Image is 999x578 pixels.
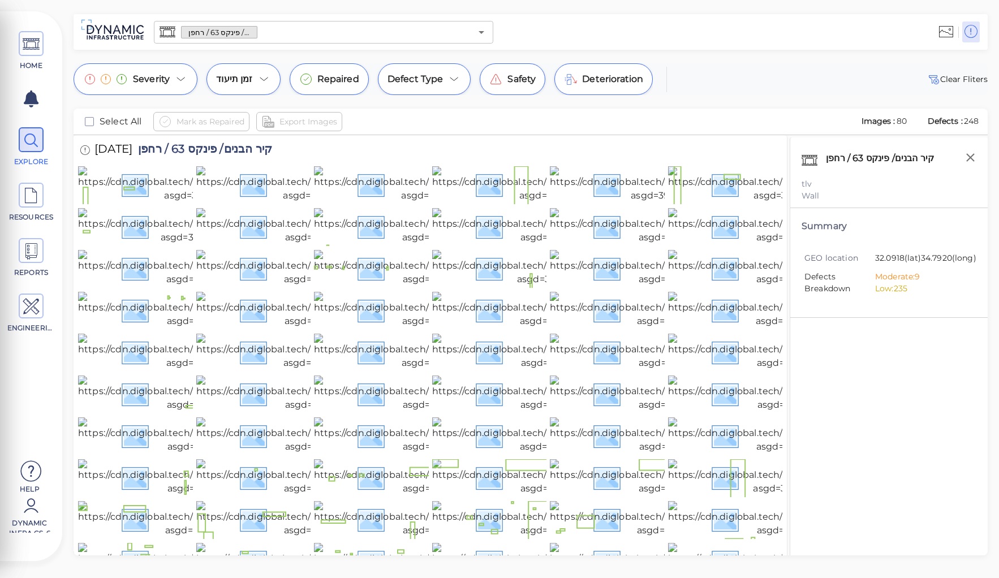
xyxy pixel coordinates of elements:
img: https://cdn.diglobal.tech/width210/3922/1583.jpg?asgd=3922 [668,208,893,244]
span: EXPLORE [7,157,55,167]
img: https://cdn.diglobal.tech/width210/3922/200.jpg?asgd=3922 [432,166,656,202]
img: https://cdn.diglobal.tech/width210/3922/1585.jpg?asgd=3922 [432,208,657,244]
img: https://cdn.diglobal.tech/width210/3922/1350.jpg?asgd=3922 [432,459,658,495]
div: קיר הבנים/ פינקס 63 / רחפן [823,149,949,172]
img: https://cdn.diglobal.tech/width210/3922/1364.jpg?asgd=3922 [314,459,540,495]
span: Defects Breakdown [804,271,875,295]
img: https://cdn.diglobal.tech/width210/3922/1532.jpg?asgd=3922 [432,292,657,328]
img: https://cdn.diglobal.tech/width210/3922/1527.jpg?asgd=3922 [668,292,892,328]
img: https://cdn.diglobal.tech/width210/3922/1488.jpg?asgd=3922 [196,376,423,412]
span: Severity [133,72,170,86]
img: https://cdn.diglobal.tech/width210/3922/1467.jpg?asgd=3922 [550,376,776,412]
img: https://cdn.diglobal.tech/width210/3922/1508.jpg?asgd=3922 [432,334,658,370]
span: Select All [100,115,142,128]
img: https://cdn.diglobal.tech/width210/3922/1447.jpg?asgd=3922 [668,417,894,454]
span: קיר הבנים/ פינקס 63 / רחפן [182,27,257,38]
li: Low: 235 [875,283,968,295]
button: Open [473,24,489,40]
img: https://cdn.diglobal.tech/width210/3922/1451.jpg?asgd=3922 [432,417,656,454]
span: Deterioration [582,72,643,86]
img: https://cdn.diglobal.tech/width210/3922/1271.jpg?asgd=3922 [550,501,773,537]
span: Defects : [927,116,964,126]
img: https://cdn.diglobal.tech/width210/3922/1282.jpg?asgd=3922 [432,501,657,537]
span: ENGINEERING [7,323,55,333]
img: https://cdn.diglobal.tech/width210/3922/17.jpg?asgd=3922 [78,208,292,244]
span: [DATE] [94,143,132,158]
img: https://cdn.diglobal.tech/width210/3922/1575.jpg?asgd=3922 [196,250,421,286]
img: https://cdn.diglobal.tech/width210/3922/1523.jpg?asgd=3922 [78,334,303,370]
a: ENGINEERING [6,294,57,333]
img: https://cdn.diglobal.tech/width210/3922/2.jpg?asgd=3922 [550,166,761,202]
img: https://cdn.diglobal.tech/width210/3922/1550.jpg?asgd=3922 [78,292,304,328]
span: 80 [897,116,907,126]
img: https://cdn.diglobal.tech/width210/3922/1531.jpg?asgd=3922 [550,292,773,328]
img: https://cdn.diglobal.tech/width210/3922/1518.jpg?asgd=3922 [196,334,420,370]
span: Safety [507,72,536,86]
img: https://cdn.diglobal.tech/width210/3922/204.jpg?asgd=3922 [314,166,537,202]
span: זמן תיעוד [216,72,252,86]
button: Export Images [256,112,342,131]
img: https://cdn.diglobal.tech/width210/3922/1538.jpg?asgd=3922 [314,292,539,328]
img: https://cdn.diglobal.tech/width210/3922/1402.jpg?asgd=3922 [78,459,305,495]
img: https://cdn.diglobal.tech/width210/3922/1570.jpg?asgd=3922 [314,250,540,286]
img: https://cdn.diglobal.tech/width210/3922/186.jpg?asgd=3922 [668,166,889,202]
img: https://cdn.diglobal.tech/width210/3922/233.jpg?asgd=3922 [78,166,299,202]
a: EXPLORE [6,127,57,167]
img: https://cdn.diglobal.tech/width210/3922/1514.jpg?asgd=3922 [314,334,538,370]
img: https://cdn.diglobal.tech/width210/3922/1554.jpg?asgd=3922 [668,250,894,286]
img: https://cdn.diglobal.tech/width210/3922/1545.jpg?asgd=3922 [196,292,422,328]
span: Defect Type [387,72,443,86]
img: https://cdn.diglobal.tech/width210/3922/1474.jpg?asgd=3922 [432,376,658,412]
a: HOME [6,31,57,71]
img: https://cdn.diglobal.tech/width210/3922/208.jpg?asgd=3922 [196,166,419,202]
a: RESOURCES [6,183,57,222]
img: https://cdn.diglobal.tech/width210/3922/157.jpg?asgd=3922 [432,250,651,286]
img: https://cdn.diglobal.tech/width210/3922/1500.jpg?asgd=3922 [668,334,895,370]
img: https://cdn.diglobal.tech/width210/3922/1310.jpg?asgd=3922 [196,501,420,537]
img: https://cdn.diglobal.tech/width210/3922/1375.jpg?asgd=3922 [196,459,421,495]
span: Mark as Repaired [176,115,244,128]
img: https://cdn.diglobal.tech/width210/3922/1603.jpg?asgd=3922 [196,208,423,244]
div: Summary [802,219,976,233]
div: tlv [802,178,976,190]
img: https://cdn.diglobal.tech/width210/3922/1299.jpg?asgd=3922 [314,501,540,537]
img: https://cdn.diglobal.tech/width210/3922/1321.jpg?asgd=3922 [78,501,301,537]
span: REPORTS [7,268,55,278]
span: 248 [964,116,979,126]
span: HOME [7,61,55,71]
img: https://cdn.diglobal.tech/width210/3922/1342.jpg?asgd=3922 [550,459,776,495]
img: https://cdn.diglobal.tech/width210/3922/1460.jpg?asgd=3922 [78,417,305,454]
button: Clear Fliters [927,72,988,86]
span: קיר הבנים/ פינקס 63 / רחפן [132,143,272,158]
span: Help [6,484,54,493]
img: https://cdn.diglobal.tech/width210/3922/1464.jpg?asgd=3922 [668,376,895,412]
img: https://cdn.diglobal.tech/width210/3922/1495.jpg?asgd=3922 [78,376,304,412]
img: https://cdn.diglobal.tech/width210/3922/1584.jpg?asgd=3922 [550,208,776,244]
img: https://cdn.diglobal.tech/width210/3922/1449.jpg?asgd=3922 [550,417,777,454]
img: https://cdn.diglobal.tech/width210/3922/1582.jpg?asgd=3922 [78,250,303,286]
img: https://cdn.diglobal.tech/width210/3922/1506.jpg?asgd=3922 [550,334,776,370]
span: Dynamic Infra CS-6 [6,518,54,533]
img: https://cdn.diglobal.tech/width210/3922/133.jpg?asgd=3922 [668,459,888,495]
span: GEO location [804,252,875,264]
span: Images : [860,116,897,126]
img: https://cdn.diglobal.tech/width210/3922/1568.jpg?asgd=3922 [550,250,776,286]
span: Repaired [317,72,359,86]
img: https://cdn.diglobal.tech/width210/3922/1458.jpg?asgd=3922 [196,417,423,454]
span: 32.0918 (lat) 34.7920 (long) [875,252,976,265]
span: Export Images [279,115,337,128]
button: Mark as Repaired [153,112,249,131]
img: https://cdn.diglobal.tech/width210/3922/1456.jpg?asgd=3922 [314,417,540,454]
a: REPORTS [6,238,57,278]
span: RESOURCES [7,212,55,222]
img: https://cdn.diglobal.tech/width210/3922/1264.jpg?asgd=3922 [668,501,894,537]
img: https://cdn.diglobal.tech/width210/3922/1601.jpg?asgd=3922 [314,208,539,244]
img: https://cdn.diglobal.tech/width210/3922/1487.jpg?asgd=3922 [314,376,540,412]
div: Wall [802,190,976,202]
iframe: Chat [951,527,991,570]
li: Moderate: 9 [875,271,968,283]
